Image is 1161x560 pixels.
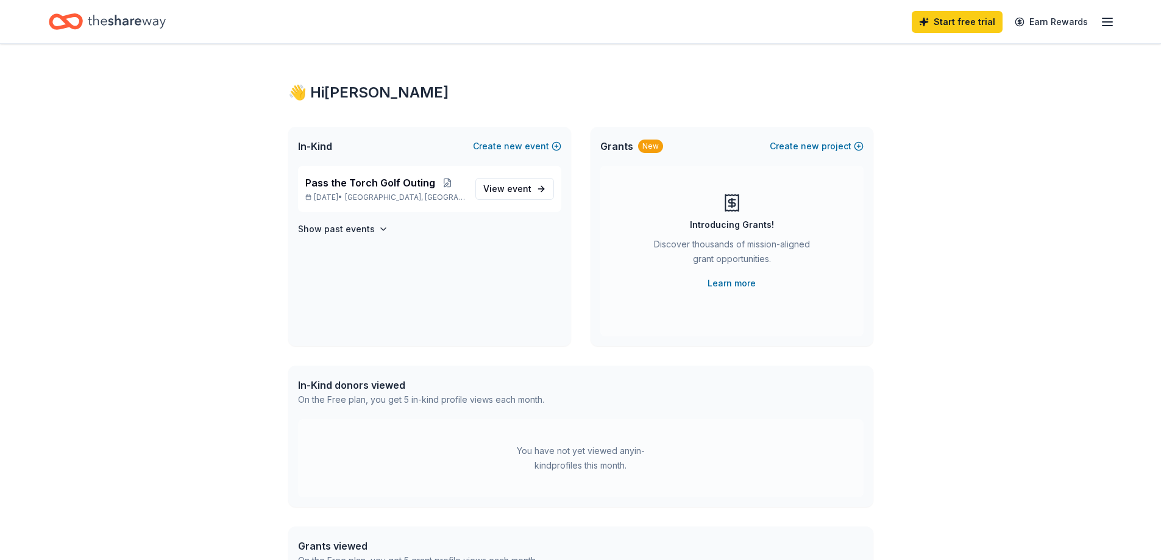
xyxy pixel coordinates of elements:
[690,218,774,232] div: Introducing Grants!
[288,83,873,102] div: 👋 Hi [PERSON_NAME]
[505,444,657,473] div: You have not yet viewed any in-kind profiles this month.
[504,139,522,154] span: new
[475,178,554,200] a: View event
[298,392,544,407] div: On the Free plan, you get 5 in-kind profile views each month.
[708,276,756,291] a: Learn more
[507,183,531,194] span: event
[298,222,375,236] h4: Show past events
[770,139,864,154] button: Createnewproject
[801,139,819,154] span: new
[298,222,388,236] button: Show past events
[1007,11,1095,33] a: Earn Rewards
[638,140,663,153] div: New
[298,378,544,392] div: In-Kind donors viewed
[483,182,531,196] span: View
[912,11,1003,33] a: Start free trial
[345,193,465,202] span: [GEOGRAPHIC_DATA], [GEOGRAPHIC_DATA]
[600,139,633,154] span: Grants
[305,193,466,202] p: [DATE] •
[49,7,166,36] a: Home
[298,539,538,553] div: Grants viewed
[305,175,435,190] span: Pass the Torch Golf Outing
[649,237,815,271] div: Discover thousands of mission-aligned grant opportunities.
[298,139,332,154] span: In-Kind
[473,139,561,154] button: Createnewevent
